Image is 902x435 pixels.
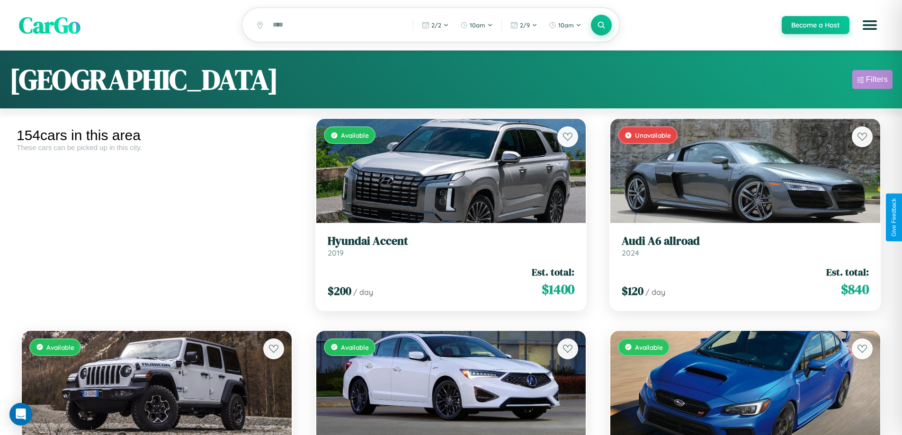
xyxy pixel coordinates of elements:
h1: [GEOGRAPHIC_DATA] [9,60,278,99]
span: 2024 [622,248,639,257]
span: $ 1400 [542,280,574,299]
button: 2/9 [506,18,542,33]
div: Give Feedback [891,198,897,237]
div: Open Intercom Messenger [9,403,32,426]
span: 10am [558,21,574,29]
span: $ 120 [622,283,643,299]
span: / day [645,287,665,297]
span: Est. total: [826,265,869,279]
div: Filters [866,75,888,84]
button: Filters [852,70,893,89]
span: Available [46,343,74,351]
button: 2/2 [417,18,454,33]
span: / day [353,287,373,297]
span: $ 200 [328,283,351,299]
span: CarGo [19,9,80,41]
span: Est. total: [532,265,574,279]
a: Hyundai Accent2019 [328,234,575,257]
span: 2019 [328,248,344,257]
span: 2 / 2 [431,21,441,29]
span: Available [341,131,369,139]
button: Open menu [857,12,883,38]
div: 154 cars in this area [17,127,297,143]
span: Available [341,343,369,351]
h3: Hyundai Accent [328,234,575,248]
button: Become a Host [782,16,849,34]
span: Unavailable [635,131,671,139]
span: $ 840 [841,280,869,299]
div: These cars can be picked up in this city. [17,143,297,151]
button: 10am [455,18,498,33]
span: 2 / 9 [520,21,530,29]
span: 10am [470,21,485,29]
span: Available [635,343,663,351]
a: Audi A6 allroad2024 [622,234,869,257]
button: 10am [544,18,586,33]
h3: Audi A6 allroad [622,234,869,248]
